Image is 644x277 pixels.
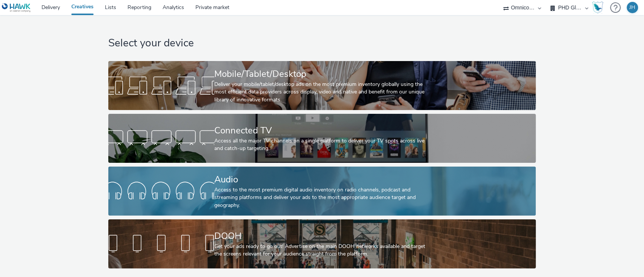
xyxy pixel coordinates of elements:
[214,137,427,153] div: Access all the major TV channels on a single platform to deliver your TV spots across live and ca...
[214,186,427,209] div: Access to the most premium digital audio inventory on radio channels, podcast and streaming platf...
[214,67,427,81] div: Mobile/Tablet/Desktop
[214,230,427,243] div: DOOH
[108,36,536,51] h1: Select your device
[214,173,427,186] div: Audio
[108,219,536,268] a: DOOHGet your ads ready to go out! Advertise on the main DOOH networks available and target the sc...
[592,2,603,14] img: Hawk Academy
[108,167,536,216] a: AudioAccess to the most premium digital audio inventory on radio channels, podcast and streaming ...
[108,61,536,110] a: Mobile/Tablet/DesktopDeliver your mobile/tablet/desktop ads on the most premium inventory globall...
[629,2,635,13] div: JH
[214,124,427,137] div: Connected TV
[108,114,536,163] a: Connected TVAccess all the major TV channels on a single platform to deliver your TV spots across...
[214,81,427,104] div: Deliver your mobile/tablet/desktop ads on the most premium inventory globally using the most effi...
[2,3,31,12] img: undefined Logo
[592,2,606,14] a: Hawk Academy
[214,243,427,258] div: Get your ads ready to go out! Advertise on the main DOOH networks available and target the screen...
